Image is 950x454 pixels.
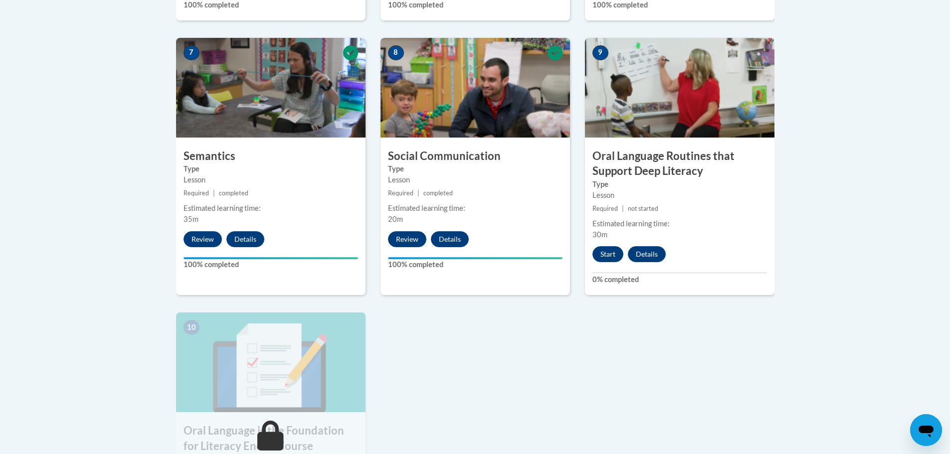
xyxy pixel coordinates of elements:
div: Lesson [592,190,767,201]
div: Estimated learning time: [592,218,767,229]
div: Lesson [388,174,563,185]
img: Course Image [380,38,570,138]
span: Required [184,189,209,197]
span: | [417,189,419,197]
img: Course Image [176,312,366,412]
span: | [213,189,215,197]
button: Review [184,231,222,247]
label: 100% completed [388,259,563,270]
span: 35m [184,215,198,223]
label: Type [388,163,563,174]
span: 7 [184,45,199,60]
h3: Semantics [176,149,366,164]
img: Course Image [585,38,774,138]
span: 8 [388,45,404,60]
div: Your progress [184,257,358,259]
div: Your progress [388,257,563,259]
h3: Oral Language Routines that Support Deep Literacy [585,149,774,179]
label: 100% completed [184,259,358,270]
button: Review [388,231,426,247]
button: Start [592,246,623,262]
div: Estimated learning time: [184,203,358,214]
label: 0% completed [592,274,767,285]
label: Type [184,163,358,174]
iframe: Button to launch messaging window [910,414,942,446]
span: | [622,205,624,212]
span: 30m [592,230,607,239]
button: Details [226,231,264,247]
label: Type [592,179,767,190]
div: Lesson [184,174,358,185]
button: Details [628,246,666,262]
span: completed [219,189,248,197]
span: Required [388,189,413,197]
h3: Social Communication [380,149,570,164]
button: Details [431,231,469,247]
span: 10 [184,320,199,335]
span: not started [628,205,658,212]
span: completed [423,189,453,197]
span: Required [592,205,618,212]
span: 9 [592,45,608,60]
div: Estimated learning time: [388,203,563,214]
span: 20m [388,215,403,223]
img: Course Image [176,38,366,138]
